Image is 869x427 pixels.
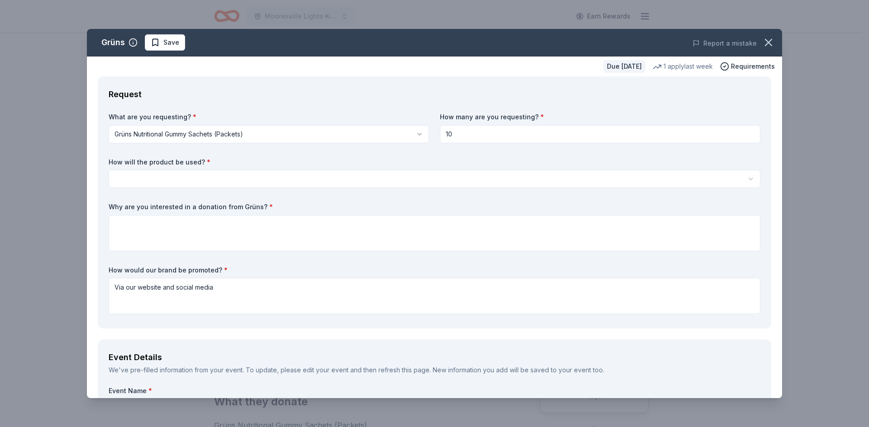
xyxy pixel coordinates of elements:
[109,158,760,167] label: How will the product be used?
[109,278,760,314] textarea: Via our website and social media
[720,61,775,72] button: Requirements
[109,113,429,122] label: What are you requesting?
[163,37,179,48] span: Save
[692,38,757,49] button: Report a mistake
[145,34,185,51] button: Save
[109,350,760,365] div: Event Details
[731,61,775,72] span: Requirements
[109,386,760,395] label: Event Name
[109,266,760,275] label: How would our brand be promoted?
[653,61,713,72] div: 1 apply last week
[109,365,760,375] div: We've pre-filled information from your event. To update, please edit your event and then refresh ...
[101,35,125,50] div: Grüns
[109,202,760,211] label: Why are you interested in a donation from Grüns?
[603,60,645,73] div: Due [DATE]
[440,113,760,122] label: How many are you requesting?
[109,87,760,102] div: Request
